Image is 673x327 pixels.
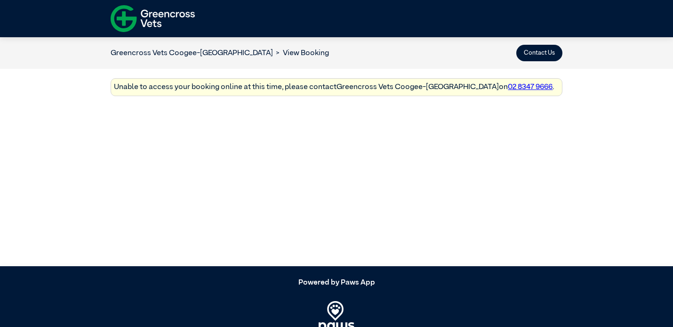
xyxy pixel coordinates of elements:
[111,2,195,35] img: f-logo
[111,278,562,287] h5: Powered by Paws App
[111,78,562,97] div: Unable to access your booking online at this time, please contact Greencross Vets Coogee-[GEOGRAP...
[111,48,329,59] nav: breadcrumb
[516,45,562,61] button: Contact Us
[508,83,553,91] a: 02 8347 9666
[111,49,273,57] a: Greencross Vets Coogee-[GEOGRAPHIC_DATA]
[273,48,329,59] li: View Booking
